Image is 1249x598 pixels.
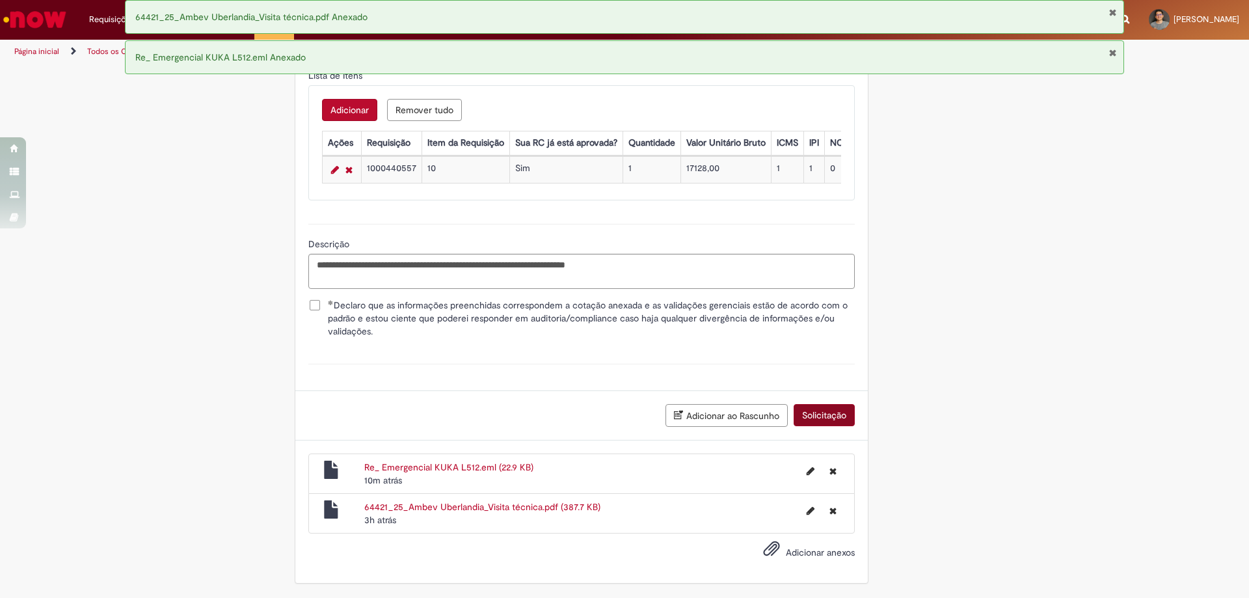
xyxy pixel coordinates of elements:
button: Adicionar anexos [760,537,783,567]
button: Adicionar ao Rascunho [665,404,788,427]
span: 3h atrás [364,514,396,526]
span: [PERSON_NAME] [1174,14,1239,25]
td: 1 [771,156,803,183]
a: 64421_25_Ambev Uberlandia_Visita técnica.pdf (387.7 KB) [364,501,600,513]
a: Remover linha 1 [342,162,356,178]
td: 1 [803,156,824,183]
span: Requisições [89,13,135,26]
button: Editar nome de arquivo Re_ Emergencial KUKA L512.eml [799,461,822,482]
span: Lista de Itens [308,70,365,81]
button: Fechar Notificação [1108,48,1117,58]
img: ServiceNow [1,7,68,33]
th: Requisição [361,131,422,155]
button: Remove all rows for Lista de Itens [387,99,462,121]
button: Excluir Re_ Emergencial KUKA L512.eml [822,461,844,482]
td: 17128,00 [680,156,771,183]
time: 30/09/2025 12:47:05 [364,474,402,486]
td: 1000440557 [361,156,422,183]
button: Editar nome de arquivo 64421_25_Ambev Uberlandia_Visita técnica.pdf [799,500,822,521]
a: Editar Linha 1 [328,162,342,178]
ul: Trilhas de página [10,40,823,64]
span: Adicionar anexos [786,547,855,558]
button: Solicitação [794,404,855,426]
span: 64421_25_Ambev Uberlandia_Visita técnica.pdf Anexado [135,11,368,23]
span: Re_ Emergencial KUKA L512.eml Anexado [135,51,306,63]
span: 10m atrás [364,474,402,486]
a: Re_ Emergencial KUKA L512.eml (22.9 KB) [364,461,533,473]
a: Todos os Catálogos [87,46,156,57]
time: 30/09/2025 09:45:56 [364,514,396,526]
a: Página inicial [14,46,59,57]
th: NCM [824,131,856,155]
th: Ações [322,131,361,155]
textarea: Descrição [308,254,855,289]
button: Add a row for Lista de Itens [322,99,377,121]
button: Fechar Notificação [1108,7,1117,18]
td: 1 [623,156,680,183]
td: 10 [422,156,509,183]
th: Quantidade [623,131,680,155]
th: ICMS [771,131,803,155]
button: Excluir 64421_25_Ambev Uberlandia_Visita técnica.pdf [822,500,844,521]
th: IPI [803,131,824,155]
span: Declaro que as informações preenchidas correspondem a cotação anexada e as validações gerenciais ... [328,299,855,338]
td: 0 [824,156,856,183]
span: Obrigatório Preenchido [328,300,334,305]
th: Valor Unitário Bruto [680,131,771,155]
th: Item da Requisição [422,131,509,155]
th: Sua RC já está aprovada? [509,131,623,155]
span: Descrição [308,238,352,250]
td: Sim [509,156,623,183]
